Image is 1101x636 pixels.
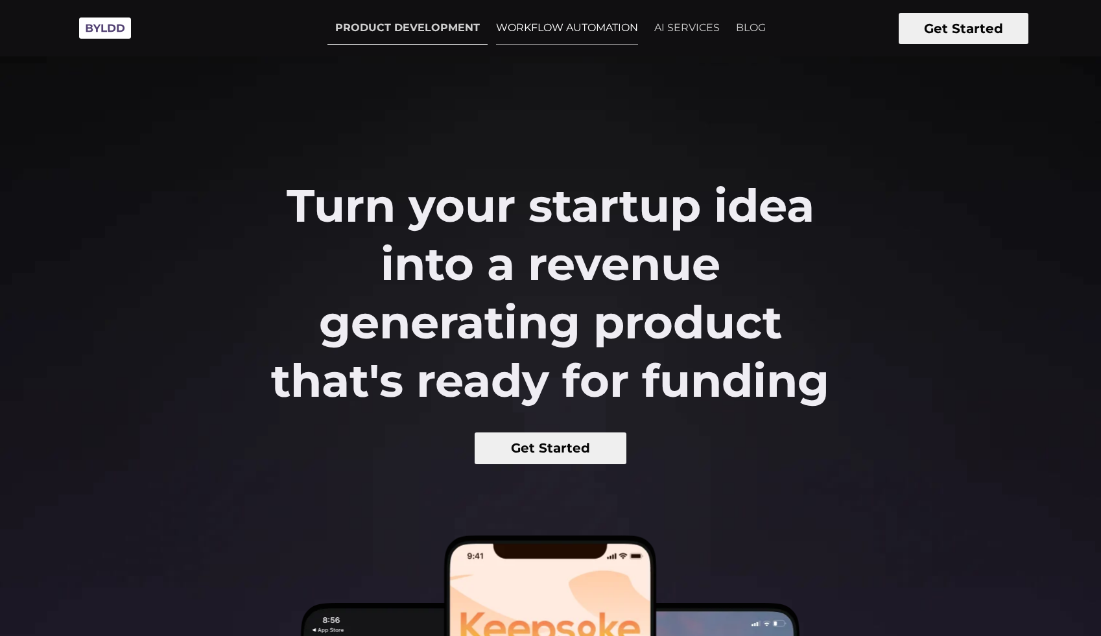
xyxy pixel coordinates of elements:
[899,13,1028,44] button: Get Started
[488,12,646,44] a: WORKFLOW AUTOMATION
[728,12,774,44] a: BLOG
[248,176,853,410] h2: Turn your startup idea into a revenue generating product that's ready for funding
[475,432,627,464] button: Get Started
[327,12,488,45] a: PRODUCT DEVELOPMENT
[73,10,137,46] img: Byldd - Product Development Company
[646,12,728,44] a: AI SERVICES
